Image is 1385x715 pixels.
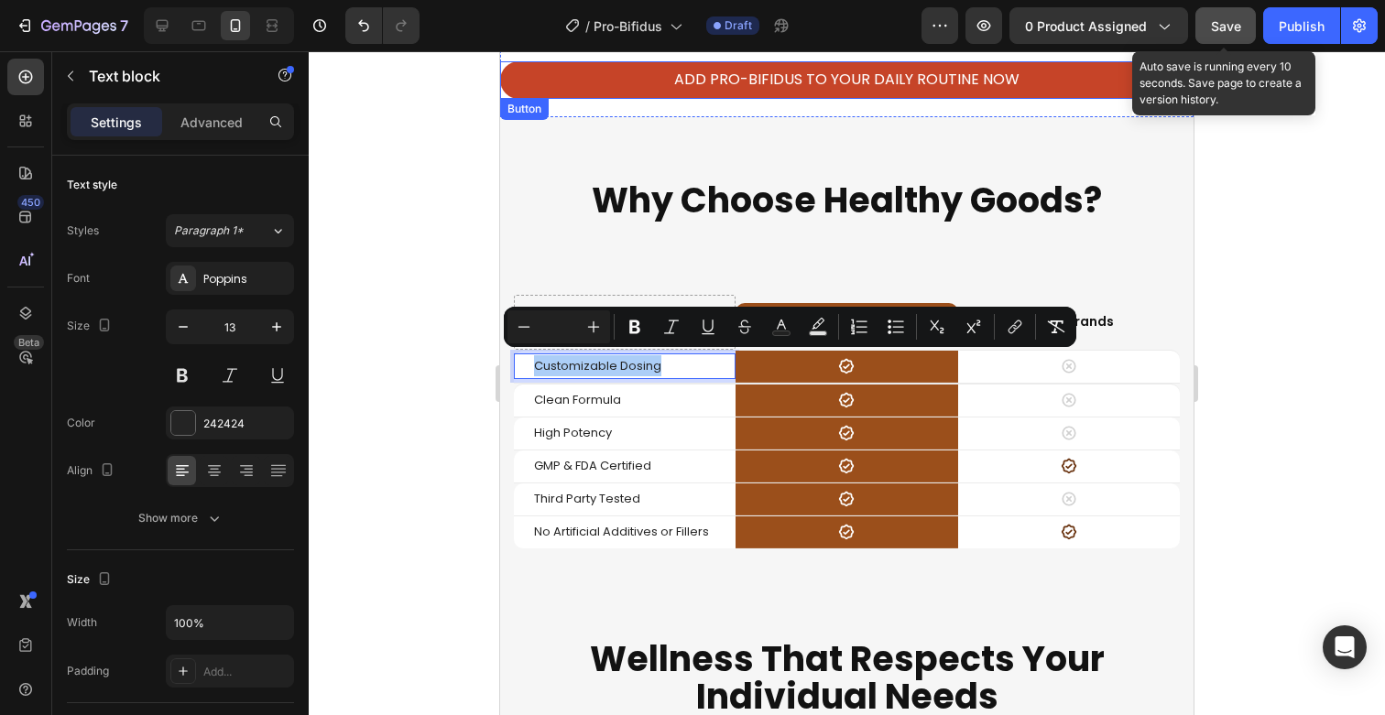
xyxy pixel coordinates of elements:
div: Size [67,568,115,592]
p: Advanced [180,113,243,132]
div: 242424 [203,416,289,432]
div: Styles [67,222,99,239]
div: Poppins [203,271,289,287]
span: Wellness That Respects Your Individual Needs [90,583,605,670]
iframe: Design area [500,51,1194,715]
div: Open Intercom Messenger [1323,625,1367,669]
div: Text style [67,177,117,193]
div: Color [67,415,95,431]
div: Padding [67,663,109,679]
div: Size [67,314,115,339]
span: Save [1211,18,1241,34]
div: Align [67,459,118,483]
div: Add... [203,664,289,680]
button: 0 product assigned [1009,7,1188,44]
div: Beta [14,335,44,350]
button: 7 [7,7,136,44]
div: Publish [1279,16,1325,36]
span: / [585,16,590,36]
span: 0 product assigned [1025,16,1147,36]
div: Font [67,270,90,287]
span: Paragraph 1* [174,222,244,239]
p: 7 [120,15,128,37]
div: Width [67,614,97,631]
div: Show more [138,509,224,527]
button: Save [1195,7,1256,44]
p: Settings [91,113,142,132]
span: Pro-Bifidus [594,16,662,36]
div: Undo/Redo [345,7,420,44]
input: Auto [167,606,293,639]
button: Publish [1263,7,1340,44]
div: Editor contextual toolbar [504,307,1076,347]
span: Draft [725,17,752,34]
button: Paragraph 1* [166,214,294,247]
div: 450 [17,195,44,210]
p: Text block [89,65,245,87]
button: Show more [67,502,294,535]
